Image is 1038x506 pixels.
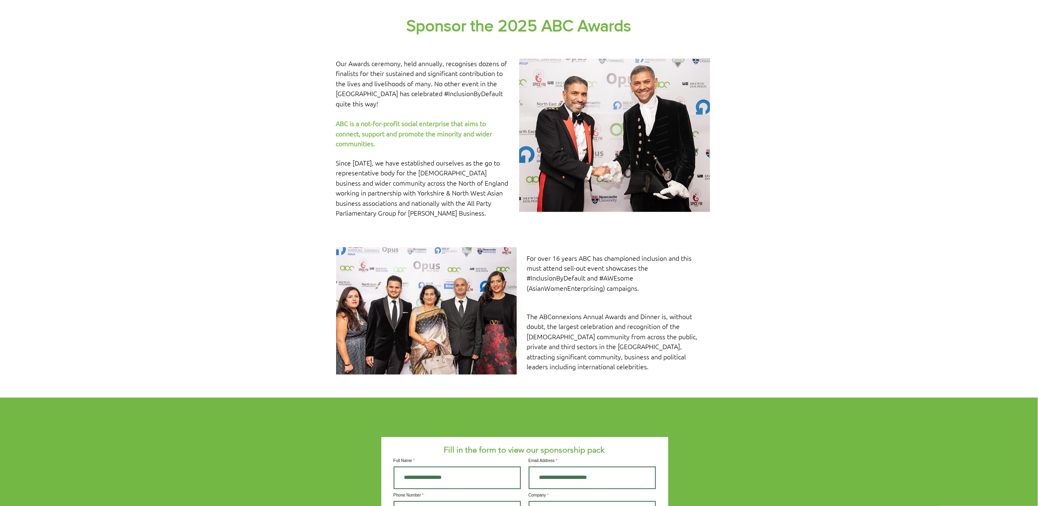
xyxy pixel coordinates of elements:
span: Fill in the form to view our sponsorship pack [444,445,605,455]
label: Full Name [394,459,521,463]
img: HAQ_4430.jpg [336,247,517,375]
span: Since [DATE], we have established ourselves as the go to representative body for the [DEMOGRAPHIC... [336,158,509,217]
label: Email Address [529,459,656,463]
label: Phone Number [394,493,521,497]
span: Sponsor the 2025 ABC Awards [406,16,631,34]
span: For over 16 years ABC has championed inclusion and this must attend sell-out event showcases the ... [527,253,692,292]
img: HAQ_4496.jpg [519,59,710,212]
span: Our Awards ceremony, held annually, recognises dozens of finalists for their sustained and signif... [336,59,507,108]
span: ABC is a not-for-profit social enterprise that aims to connect, support and promote the minority ... [336,119,493,148]
span: The ABConnexions Annual Awards and Dinner is, without doubt, the largest celebration and recognit... [527,312,698,371]
label: Company [529,493,656,497]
